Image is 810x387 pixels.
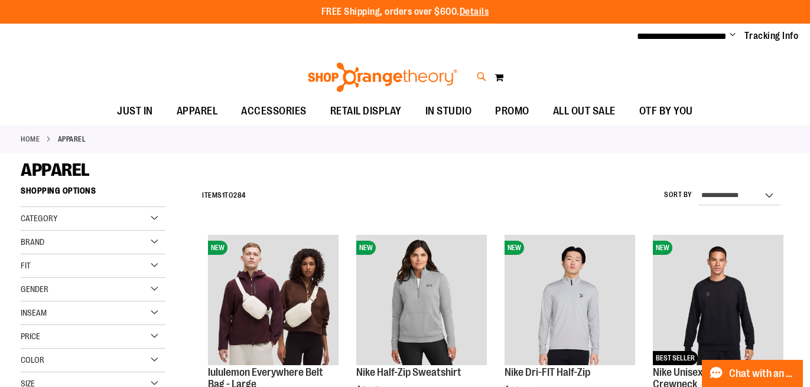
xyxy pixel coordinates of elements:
[356,235,487,365] img: Nike Half-Zip Sweatshirt
[653,241,672,255] span: NEW
[241,98,307,124] span: ACCESSORIES
[505,241,524,255] span: NEW
[21,308,47,317] span: Inseam
[702,360,804,387] button: Chat with an Expert
[505,235,635,367] a: Nike Dri-FIT Half-ZipNEW
[21,237,44,247] span: Brand
[233,191,246,199] span: 284
[653,235,783,365] img: Nike Unisex Dri-FIT UV Crewneck
[730,30,736,42] button: Account menu
[321,5,489,19] p: FREE Shipping, orders over $600.
[21,261,31,270] span: Fit
[495,98,529,124] span: PROMO
[729,368,796,379] span: Chat with an Expert
[202,186,246,205] h2: Items to
[117,98,153,124] span: JUST IN
[639,98,693,124] span: OTF BY YOU
[222,191,225,199] span: 1
[21,332,40,341] span: Price
[356,241,376,255] span: NEW
[208,235,339,365] img: lululemon Everywhere Belt Bag - Large
[306,63,459,92] img: Shop Orangetheory
[744,29,799,42] a: Tracking Info
[58,134,86,145] strong: APPAREL
[356,235,487,367] a: Nike Half-Zip SweatshirtNEW
[21,214,57,223] span: Category
[425,98,472,124] span: IN STUDIO
[356,366,461,378] a: Nike Half-Zip Sweatshirt
[21,181,165,207] strong: Shopping Options
[664,190,692,200] label: Sort By
[553,98,616,124] span: ALL OUT SALE
[330,98,402,124] span: RETAIL DISPLAY
[177,98,218,124] span: APPAREL
[21,355,44,365] span: Color
[653,351,698,365] span: BEST SELLER
[208,241,227,255] span: NEW
[21,284,48,294] span: Gender
[21,160,90,180] span: APPAREL
[21,134,40,145] a: Home
[505,235,635,365] img: Nike Dri-FIT Half-Zip
[505,366,590,378] a: Nike Dri-FIT Half-Zip
[208,235,339,367] a: lululemon Everywhere Belt Bag - LargeNEW
[460,6,489,17] a: Details
[653,235,783,367] a: Nike Unisex Dri-FIT UV CrewneckNEWBEST SELLER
